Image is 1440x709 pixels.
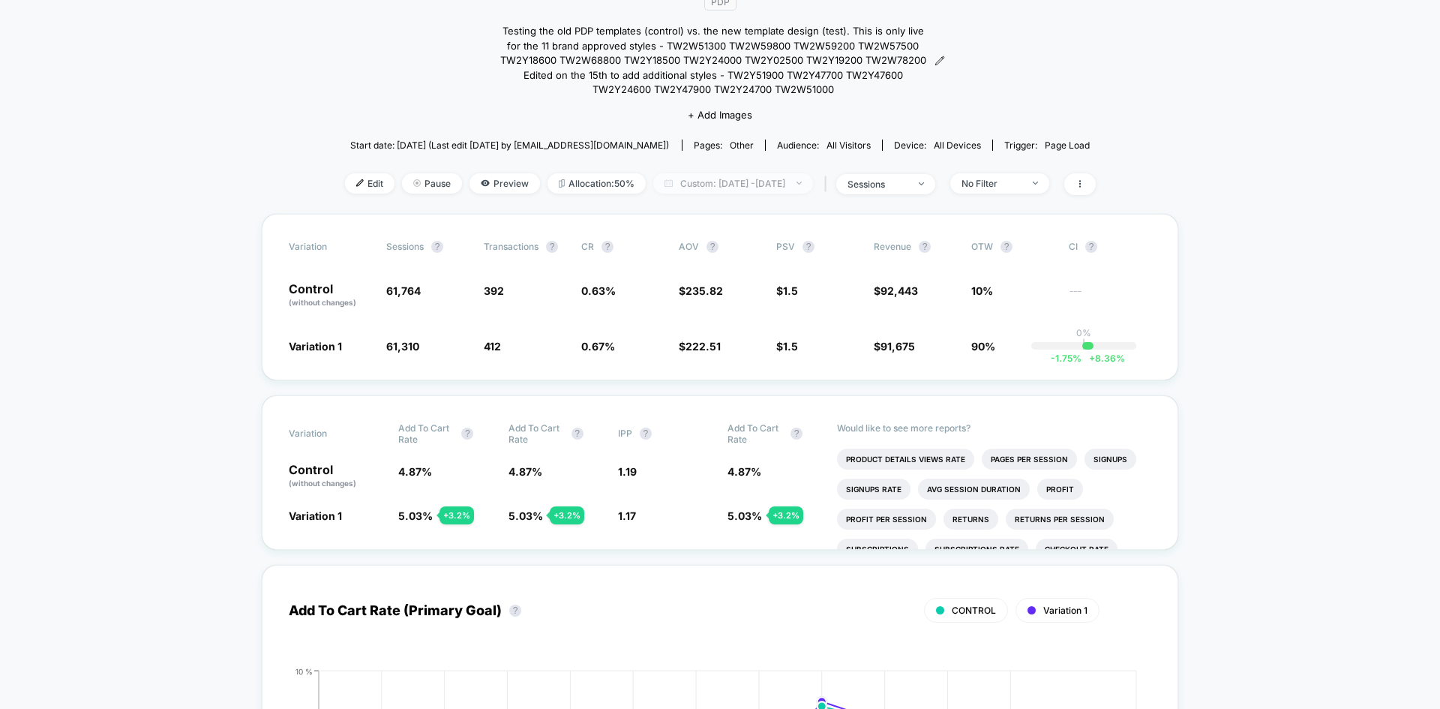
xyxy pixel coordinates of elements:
[484,241,538,252] span: Transactions
[484,340,501,353] span: 412
[509,605,521,617] button: ?
[664,179,673,187] img: calendar
[727,422,783,445] span: Add To Cart Rate
[919,182,924,185] img: end
[1084,449,1136,470] li: Signups
[837,449,974,470] li: Product Details Views Rate
[802,241,814,253] button: ?
[769,506,803,524] div: + 3.2 %
[439,506,474,524] div: + 3.2 %
[961,178,1021,189] div: No Filter
[289,298,356,307] span: (without changes)
[546,241,558,253] button: ?
[1082,338,1085,350] p: |
[874,241,911,252] span: Revenue
[874,340,915,353] span: $
[469,173,540,194] span: Preview
[289,283,371,308] p: Control
[679,284,723,297] span: $
[685,340,721,353] span: 222.51
[618,509,636,522] span: 1.17
[790,428,802,440] button: ?
[484,284,504,297] span: 392
[289,422,371,445] span: Variation
[776,340,798,353] span: $
[618,428,632,439] span: IPP
[431,241,443,253] button: ?
[971,340,995,353] span: 90%
[386,284,421,297] span: 61,764
[925,539,1028,560] li: Subscriptions Rate
[776,284,798,297] span: $
[880,284,918,297] span: 92,443
[837,479,910,500] li: Signups Rate
[1043,605,1087,616] span: Variation 1
[640,428,652,440] button: ?
[706,241,718,253] button: ?
[1076,327,1091,338] p: 0%
[1069,287,1151,308] span: ---
[356,179,364,187] img: edit
[685,284,723,297] span: 235.82
[688,109,752,121] span: + Add Images
[679,241,699,252] span: AOV
[581,284,616,297] span: 0.63 %
[559,179,565,188] img: rebalance
[918,479,1030,500] li: Avg Session Duration
[882,140,992,151] span: Device:
[508,509,543,522] span: 5.03 %
[289,509,342,522] span: Variation 1
[386,241,424,252] span: Sessions
[398,465,432,478] span: 4.87 %
[1089,353,1095,364] span: +
[581,340,615,353] span: 0.67 %
[1069,241,1151,253] span: CI
[508,465,542,478] span: 4.87 %
[1085,241,1097,253] button: ?
[1081,353,1125,364] span: 8.36 %
[571,428,583,440] button: ?
[398,422,454,445] span: Add To Cart Rate
[1036,539,1117,560] li: Checkout Rate
[508,422,564,445] span: Add To Cart Rate
[934,140,981,151] span: all devices
[350,140,669,151] span: Start date: [DATE] (Last edit [DATE] by [EMAIL_ADDRESS][DOMAIN_NAME])
[880,340,915,353] span: 91,675
[1033,182,1038,185] img: end
[653,173,813,194] span: Custom: [DATE] - [DATE]
[398,509,433,522] span: 5.03 %
[727,509,762,522] span: 5.03 %
[1045,140,1090,151] span: Page Load
[777,140,871,151] div: Audience:
[776,241,795,252] span: PSV
[413,179,421,187] img: end
[601,241,613,253] button: ?
[694,140,754,151] div: Pages:
[295,666,313,675] tspan: 10 %
[289,464,383,489] p: Control
[289,340,342,353] span: Variation 1
[971,284,993,297] span: 10%
[547,173,646,194] span: Allocation: 50%
[1037,479,1083,500] li: Profit
[874,284,918,297] span: $
[837,539,918,560] li: Subscriptions
[837,422,1151,434] p: Would like to see more reports?
[837,509,936,530] li: Profit Per Session
[402,173,462,194] span: Pause
[727,465,761,478] span: 4.87 %
[783,340,798,353] span: 1.5
[982,449,1077,470] li: Pages Per Session
[618,465,637,478] span: 1.19
[952,605,996,616] span: CONTROL
[730,140,754,151] span: other
[783,284,798,297] span: 1.5
[461,428,473,440] button: ?
[1004,140,1090,151] div: Trigger:
[971,241,1054,253] span: OTW
[679,340,721,353] span: $
[826,140,871,151] span: All Visitors
[1006,509,1114,530] li: Returns Per Session
[943,509,998,530] li: Returns
[1051,353,1081,364] span: -1.75 %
